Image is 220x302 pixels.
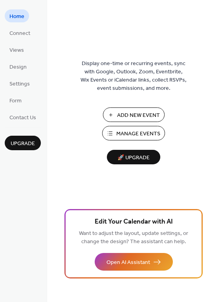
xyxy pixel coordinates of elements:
[5,9,29,22] a: Home
[5,60,31,73] a: Design
[5,111,41,124] a: Contact Us
[117,111,160,120] span: Add New Event
[95,253,173,271] button: Open AI Assistant
[5,136,41,150] button: Upgrade
[5,94,26,107] a: Form
[9,46,24,55] span: Views
[103,107,165,122] button: Add New Event
[81,60,187,93] span: Display one-time or recurring events, sync with Google, Outlook, Zoom, Eventbrite, Wix Events or ...
[9,63,27,71] span: Design
[95,216,173,227] span: Edit Your Calendar with AI
[79,228,188,247] span: Want to adjust the layout, update settings, or change the design? The assistant can help.
[102,126,165,140] button: Manage Events
[5,43,29,56] a: Views
[116,130,160,138] span: Manage Events
[5,26,35,39] a: Connect
[9,29,30,38] span: Connect
[106,258,150,267] span: Open AI Assistant
[9,13,24,21] span: Home
[107,150,160,164] button: 🚀 Upgrade
[9,114,36,122] span: Contact Us
[112,153,156,163] span: 🚀 Upgrade
[9,97,22,105] span: Form
[9,80,30,88] span: Settings
[5,77,35,90] a: Settings
[11,140,35,148] span: Upgrade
